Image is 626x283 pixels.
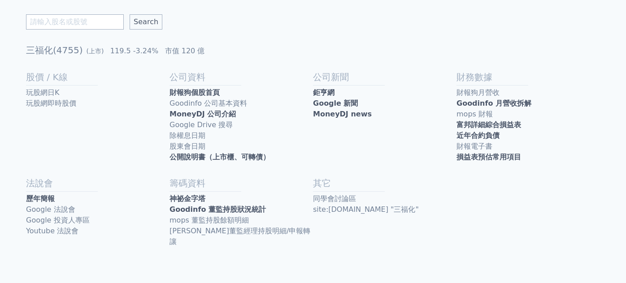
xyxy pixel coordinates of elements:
[456,120,600,130] a: 富邦詳細綜合損益表
[170,215,313,226] a: mops 董監持股餘額明細
[456,109,600,120] a: mops 財報
[313,71,456,83] h2: 公司新聞
[26,87,170,98] a: 玩股網日K
[26,193,170,204] a: 歷年簡報
[170,141,313,152] a: 股東會日期
[313,98,456,109] a: Google 新聞
[456,87,600,98] a: 財報狗月營收
[26,215,170,226] a: Google 投資人專區
[170,204,313,215] a: Goodinfo 董監持股狀況統計
[170,193,313,204] a: 神祕金字塔
[170,120,313,130] a: Google Drive 搜尋
[170,226,313,247] a: [PERSON_NAME]董監經理持股明細/申報轉讓
[313,193,456,204] a: 同學會討論區
[456,98,600,109] a: Goodinfo 月營收拆解
[170,130,313,141] a: 除權息日期
[170,98,313,109] a: Goodinfo 公司基本資料
[170,71,313,83] h2: 公司資料
[165,47,205,55] span: 市值 120 億
[87,47,104,55] span: (上市)
[170,109,313,120] a: MoneyDJ 公司介紹
[313,177,456,189] h2: 其它
[456,141,600,152] a: 財報電子書
[170,177,313,189] h2: 籌碼資料
[110,47,159,55] span: 119.5 -3.24%
[26,226,170,236] a: Youtube 法說會
[313,87,456,98] a: 鉅亨網
[313,204,456,215] a: site:[DOMAIN_NAME] "三福化"
[26,14,124,30] input: 請輸入股名或股號
[456,130,600,141] a: 近年合約負債
[26,44,600,56] h1: 三福化(4755)
[26,204,170,215] a: Google 法說會
[26,71,170,83] h2: 股價 / K線
[313,109,456,120] a: MoneyDJ news
[26,177,170,189] h2: 法說會
[130,14,162,30] input: Search
[170,152,313,163] a: 公開說明書（上市櫃、可轉債）
[26,98,170,109] a: 玩股網即時股價
[170,87,313,98] a: 財報狗個股首頁
[456,152,600,163] a: 損益表預估常用項目
[456,71,600,83] h2: 財務數據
